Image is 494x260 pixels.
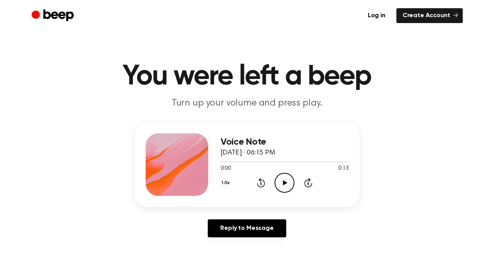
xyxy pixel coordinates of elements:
[221,149,275,156] span: [DATE] · 06:15 PM
[221,137,349,147] h3: Voice Note
[338,165,348,173] span: 0:13
[97,97,397,110] p: Turn up your volume and press play.
[221,176,233,190] button: 1.0x
[32,8,76,23] a: Beep
[208,219,286,237] a: Reply to Message
[221,165,231,173] span: 0:00
[396,8,463,23] a: Create Account
[47,63,447,91] h1: You were left a beep
[362,8,392,23] a: Log in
